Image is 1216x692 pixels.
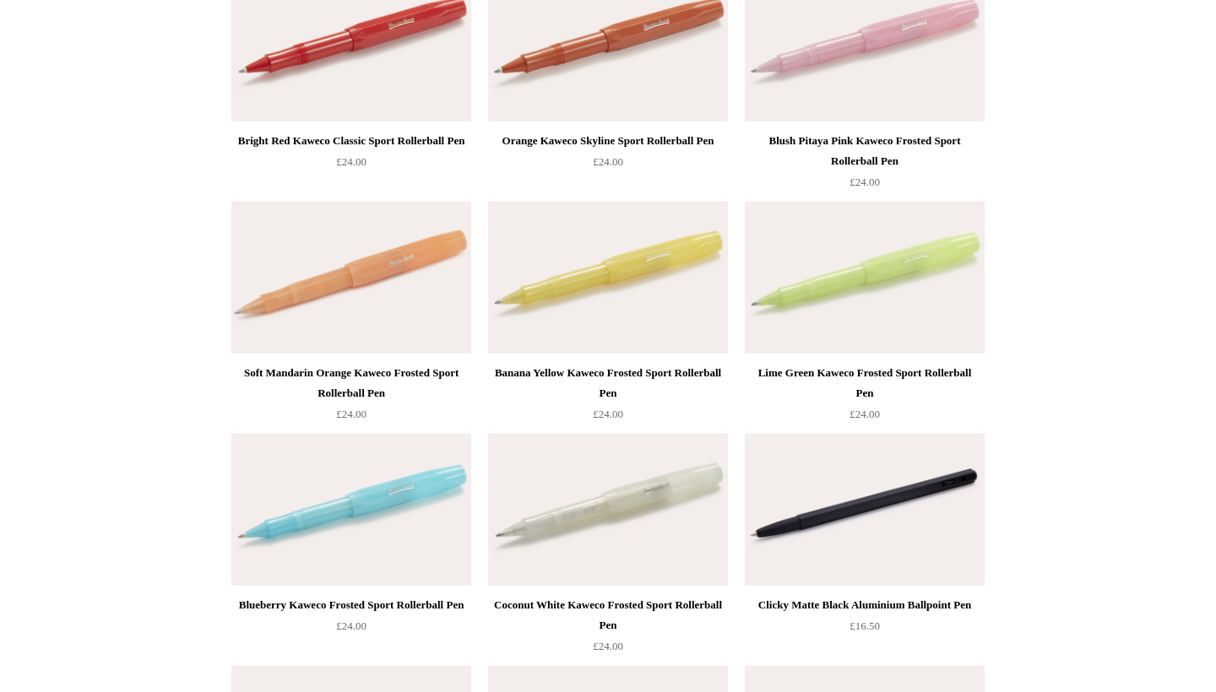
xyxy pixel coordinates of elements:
span: £24.00 [850,176,880,188]
span: £24.00 [593,155,623,168]
div: Blueberry Kaweco Frosted Sport Rollerball Pen [236,595,467,615]
a: Coconut White Kaweco Frosted Sport Rollerball Pen Coconut White Kaweco Frosted Sport Rollerball Pen [488,434,728,586]
a: Soft Mandarin Orange Kaweco Frosted Sport Rollerball Pen £24.00 [231,363,471,432]
div: Clicky Matte Black Aluminium Ballpoint Pen [749,595,980,615]
img: Lime Green Kaweco Frosted Sport Rollerball Pen [745,202,985,354]
a: Lime Green Kaweco Frosted Sport Rollerball Pen £24.00 [745,363,985,432]
a: Clicky Matte Black Aluminium Ballpoint Pen Clicky Matte Black Aluminium Ballpoint Pen [745,434,985,586]
a: Blush Pitaya Pink Kaweco Frosted Sport Rollerball Pen £24.00 [745,131,985,200]
a: Blueberry Kaweco Frosted Sport Rollerball Pen £24.00 [231,595,471,664]
img: Coconut White Kaweco Frosted Sport Rollerball Pen [488,434,728,586]
a: Blueberry Kaweco Frosted Sport Rollerball Pen Blueberry Kaweco Frosted Sport Rollerball Pen [231,434,471,586]
img: Banana Yellow Kaweco Frosted Sport Rollerball Pen [488,202,728,354]
a: Bright Red Kaweco Classic Sport Rollerball Pen £24.00 [231,131,471,200]
img: Soft Mandarin Orange Kaweco Frosted Sport Rollerball Pen [231,202,471,354]
div: Bright Red Kaweco Classic Sport Rollerball Pen [236,131,467,151]
span: £24.00 [850,408,880,420]
div: Blush Pitaya Pink Kaweco Frosted Sport Rollerball Pen [749,131,980,171]
span: £24.00 [593,640,623,652]
span: £16.50 [850,619,880,632]
a: Clicky Matte Black Aluminium Ballpoint Pen £16.50 [745,595,985,664]
div: Coconut White Kaweco Frosted Sport Rollerball Pen [492,595,724,635]
a: Banana Yellow Kaweco Frosted Sport Rollerball Pen £24.00 [488,363,728,432]
span: £24.00 [336,619,366,632]
span: £24.00 [336,408,366,420]
a: Orange Kaweco Skyline Sport Rollerball Pen £24.00 [488,131,728,200]
span: £24.00 [593,408,623,420]
a: Soft Mandarin Orange Kaweco Frosted Sport Rollerball Pen Soft Mandarin Orange Kaweco Frosted Spor... [231,202,471,354]
img: Blueberry Kaweco Frosted Sport Rollerball Pen [231,434,471,586]
a: Lime Green Kaweco Frosted Sport Rollerball Pen Lime Green Kaweco Frosted Sport Rollerball Pen [745,202,985,354]
a: Coconut White Kaweco Frosted Sport Rollerball Pen £24.00 [488,595,728,664]
div: Lime Green Kaweco Frosted Sport Rollerball Pen [749,363,980,403]
a: Banana Yellow Kaweco Frosted Sport Rollerball Pen Banana Yellow Kaweco Frosted Sport Rollerball Pen [488,202,728,354]
img: Clicky Matte Black Aluminium Ballpoint Pen [745,434,985,586]
div: Banana Yellow Kaweco Frosted Sport Rollerball Pen [492,363,724,403]
div: Orange Kaweco Skyline Sport Rollerball Pen [492,131,724,151]
span: £24.00 [336,155,366,168]
div: Soft Mandarin Orange Kaweco Frosted Sport Rollerball Pen [236,363,467,403]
